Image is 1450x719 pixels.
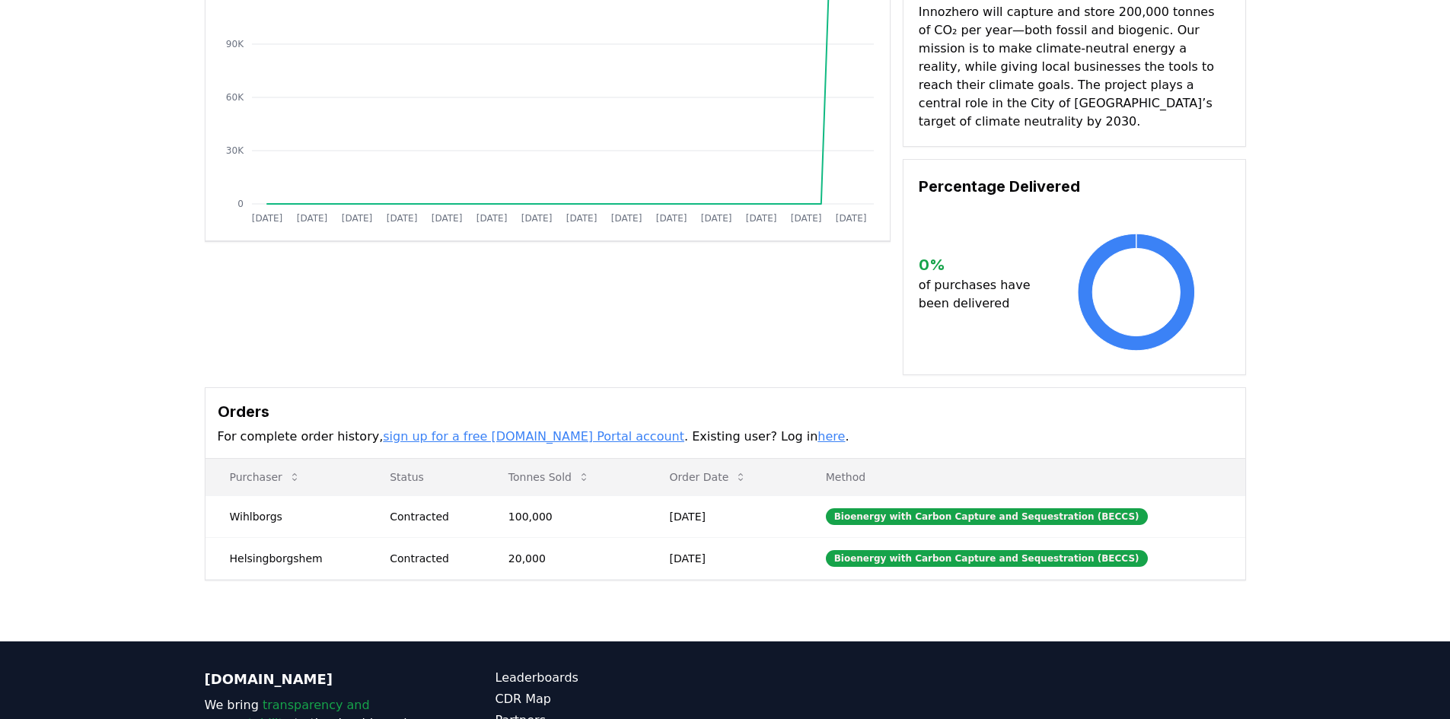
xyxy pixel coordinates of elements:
[225,92,244,103] tspan: 60K
[386,213,417,224] tspan: [DATE]
[205,669,435,690] p: [DOMAIN_NAME]
[645,495,801,537] td: [DATE]
[206,495,366,537] td: Wihlborgs
[341,213,372,224] tspan: [DATE]
[645,537,801,579] td: [DATE]
[814,469,1233,485] p: Method
[655,213,687,224] tspan: [DATE]
[919,276,1043,313] p: of purchases have been delivered
[745,213,776,224] tspan: [DATE]
[484,537,645,579] td: 20,000
[378,469,472,485] p: Status
[496,690,725,708] a: CDR Map
[700,213,731,224] tspan: [DATE]
[225,145,244,156] tspan: 30K
[383,429,684,444] a: sign up for a free [DOMAIN_NAME] Portal account
[610,213,642,224] tspan: [DATE]
[521,213,552,224] tspan: [DATE]
[919,175,1230,198] h3: Percentage Delivered
[476,213,507,224] tspan: [DATE]
[658,462,760,492] button: Order Date
[218,462,313,492] button: Purchaser
[237,199,244,209] tspan: 0
[218,400,1233,423] h3: Orders
[835,213,866,224] tspan: [DATE]
[817,429,845,444] a: here
[496,462,602,492] button: Tonnes Sold
[225,39,244,49] tspan: 90K
[496,669,725,687] a: Leaderboards
[919,253,1043,276] h3: 0 %
[296,213,327,224] tspan: [DATE]
[484,495,645,537] td: 100,000
[218,428,1233,446] p: For complete order history, . Existing user? Log in .
[251,213,282,224] tspan: [DATE]
[390,551,472,566] div: Contracted
[390,509,472,524] div: Contracted
[431,213,462,224] tspan: [DATE]
[566,213,597,224] tspan: [DATE]
[790,213,821,224] tspan: [DATE]
[206,537,366,579] td: Helsingborgshem
[826,550,1148,567] div: Bioenergy with Carbon Capture and Sequestration (BECCS)
[826,508,1148,525] div: Bioenergy with Carbon Capture and Sequestration (BECCS)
